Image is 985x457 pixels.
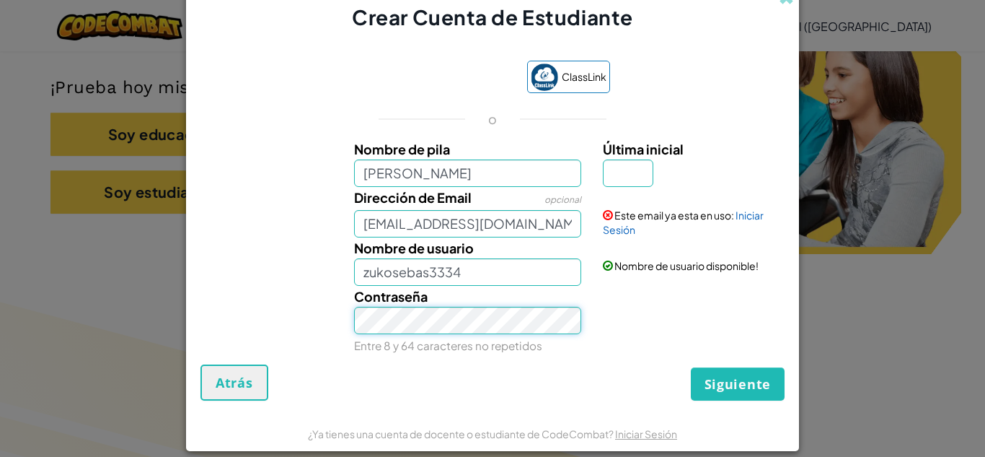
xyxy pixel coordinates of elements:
a: Iniciar Sesión [615,427,677,440]
p: o [488,110,497,128]
span: Crear Cuenta de Estudiante [352,4,633,30]
span: Nombre de pila [354,141,450,157]
iframe: Botón de Acceder con Google [368,62,520,94]
span: Última inicial [603,141,684,157]
span: ¿Ya tienes una cuenta de docente o estudiante de CodeCombat? [308,427,615,440]
span: Nombre de usuario [354,240,474,256]
span: Este email ya esta en uso: [614,209,734,222]
span: Siguiente [704,375,771,393]
span: Dirección de Email [354,189,472,206]
img: classlink-logo-small.png [531,64,558,91]
span: Contraseña [354,288,428,305]
span: ClassLink [562,66,606,87]
span: Atrás [216,374,253,391]
span: Nombre de usuario disponible! [614,259,759,272]
small: Entre 8 y 64 caracteres no repetidos [354,339,542,352]
a: Iniciar Sesión [603,209,764,236]
span: opcional [544,194,581,205]
button: Siguiente [691,367,785,401]
button: Atrás [200,365,268,401]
